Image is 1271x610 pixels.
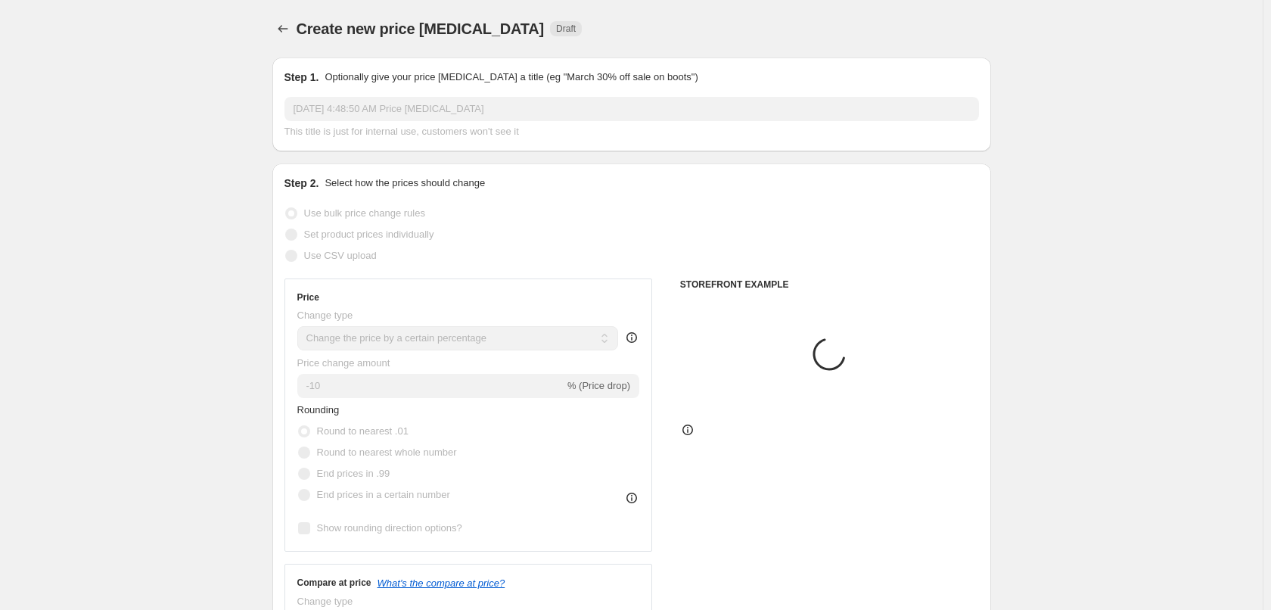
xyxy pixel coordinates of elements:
span: Change type [297,596,353,607]
span: Price change amount [297,357,390,369]
h6: STOREFRONT EXAMPLE [680,279,979,291]
div: help [624,330,639,345]
input: -15 [297,374,564,398]
span: Show rounding direction options? [317,522,462,534]
h3: Compare at price [297,577,371,589]
span: % (Price drop) [567,380,630,391]
h2: Step 2. [284,176,319,191]
span: This title is just for internal use, customers won't see it [284,126,519,137]
button: What's the compare at price? [378,577,505,589]
p: Select how the prices should change [325,176,485,191]
span: Use bulk price change rules [304,207,425,219]
span: Set product prices individually [304,229,434,240]
span: Round to nearest whole number [317,447,457,458]
h3: Price [297,291,319,303]
span: Use CSV upload [304,250,377,261]
span: Change type [297,310,353,321]
span: Create new price [MEDICAL_DATA] [297,20,545,37]
span: Rounding [297,404,340,415]
input: 30% off holiday sale [284,97,979,121]
span: Draft [556,23,576,35]
p: Optionally give your price [MEDICAL_DATA] a title (eg "March 30% off sale on boots") [325,70,698,85]
span: End prices in .99 [317,468,390,479]
span: Round to nearest .01 [317,425,409,437]
span: End prices in a certain number [317,489,450,500]
button: Price change jobs [272,18,294,39]
h2: Step 1. [284,70,319,85]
